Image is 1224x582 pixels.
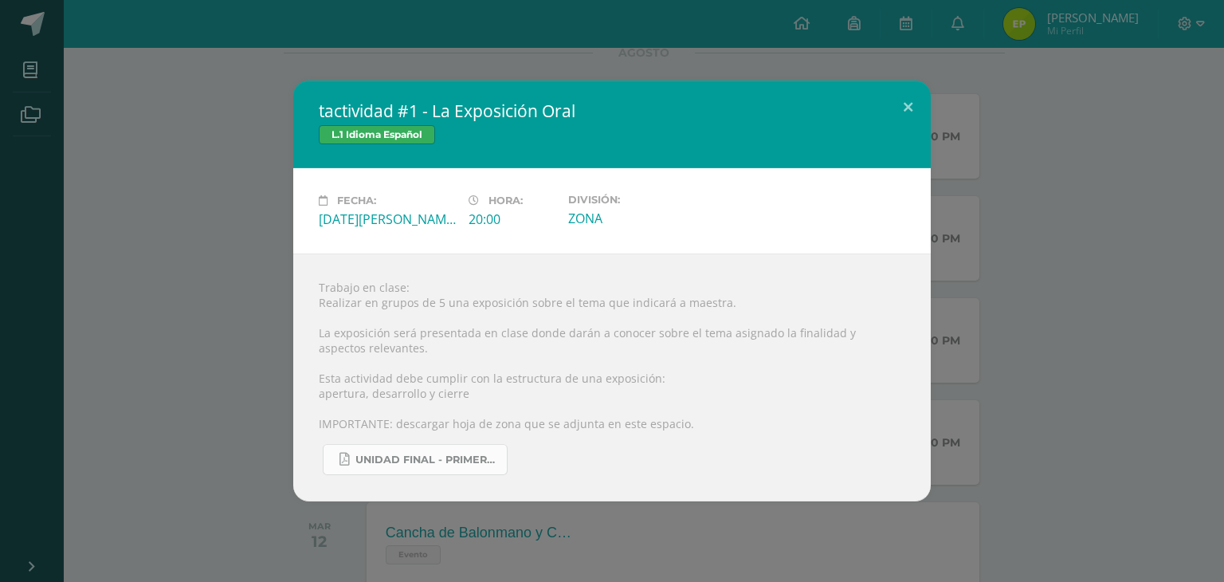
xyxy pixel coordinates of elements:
span: UNIDAD FINAL - PRIMERO BASICO A-B-C -.pdf [355,454,499,466]
label: División: [568,194,705,206]
div: [DATE][PERSON_NAME] [319,210,456,228]
h2: tactividad #1 - La Exposición Oral [319,100,905,122]
button: Close (Esc) [885,81,931,135]
span: Hora: [488,195,523,206]
span: Fecha: [337,195,376,206]
div: 20:00 [469,210,555,228]
span: L.1 Idioma Español [319,125,435,144]
a: UNIDAD FINAL - PRIMERO BASICO A-B-C -.pdf [323,444,508,475]
div: ZONA [568,210,705,227]
div: Trabajo en clase: Realizar en grupos de 5 una exposición sobre el tema que indicará a maestra. La... [293,254,931,501]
